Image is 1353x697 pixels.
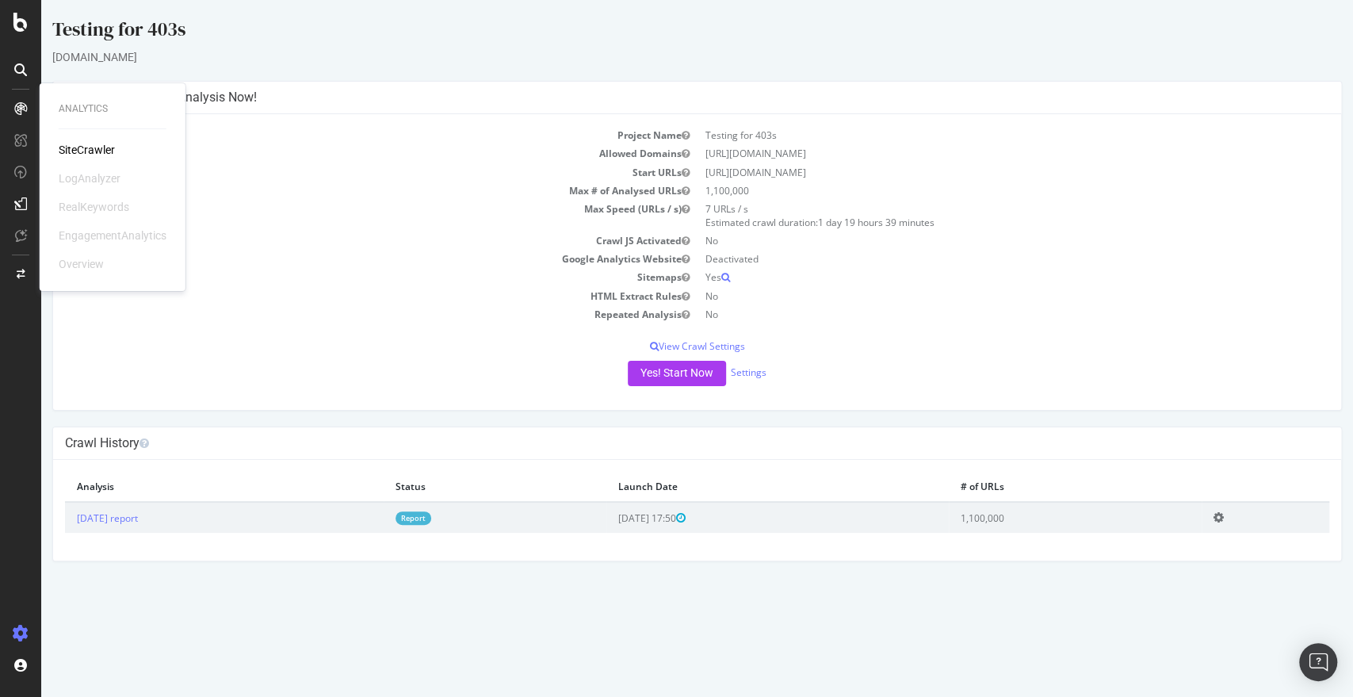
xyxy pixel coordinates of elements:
h4: Crawl History [24,435,1288,451]
th: # of URLs [908,472,1160,502]
th: Status [342,472,565,502]
div: [DOMAIN_NAME] [11,49,1301,65]
td: [URL][DOMAIN_NAME] [656,144,1289,163]
td: Deactivated [656,250,1289,268]
div: Analytics [59,102,166,116]
td: Yes [656,268,1289,286]
th: Launch Date [565,472,908,502]
td: Testing for 403s [656,126,1289,144]
td: Crawl JS Activated [24,232,656,250]
td: Allowed Domains [24,144,656,163]
div: Overview [59,256,104,272]
div: RealKeywords [59,199,129,215]
td: [URL][DOMAIN_NAME] [656,163,1289,182]
td: No [656,232,1289,250]
span: 1 day 19 hours 39 minutes [777,216,893,229]
td: Project Name [24,126,656,144]
h4: Configure your New Analysis Now! [24,90,1288,105]
td: HTML Extract Rules [24,287,656,305]
th: Analysis [24,472,342,502]
button: Yes! Start Now [587,361,685,386]
td: Google Analytics Website [24,250,656,268]
td: Max Speed (URLs / s) [24,200,656,232]
td: No [656,287,1289,305]
div: Testing for 403s [11,16,1301,49]
a: [DATE] report [36,511,97,525]
td: 7 URLs / s Estimated crawl duration: [656,200,1289,232]
a: SiteCrawler [59,142,115,158]
td: No [656,305,1289,324]
td: 1,100,000 [908,502,1160,533]
td: Start URLs [24,163,656,182]
div: Open Intercom Messenger [1299,643,1337,681]
td: Sitemaps [24,268,656,286]
a: Settings [690,366,725,379]
td: Repeated Analysis [24,305,656,324]
td: Max # of Analysed URLs [24,182,656,200]
a: Report [354,511,390,525]
div: LogAnalyzer [59,170,120,186]
td: 1,100,000 [656,182,1289,200]
p: View Crawl Settings [24,339,1288,353]
div: EngagementAnalytics [59,228,166,243]
span: [DATE] 17:50 [577,511,644,525]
